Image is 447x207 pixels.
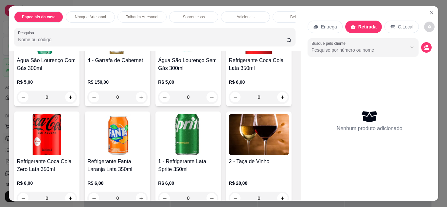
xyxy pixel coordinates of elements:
[229,57,289,72] h4: Refrigerante Coca Cola Lata 350ml
[136,92,146,102] button: increase-product-quantity
[229,158,289,165] h4: 2 - Taça de Vinho
[17,79,77,85] p: R$ 5,00
[18,193,28,203] button: decrease-product-quantity
[87,158,148,173] h4: Refrigerante Fanta Laranja Lata 350ml
[89,92,99,102] button: decrease-product-quantity
[290,14,304,20] p: Bebidas
[337,125,402,132] p: Nenhum produto adicionado
[321,24,337,30] p: Entrega
[229,114,289,155] img: product-image
[126,14,158,20] p: Talharim Artesanal
[87,180,148,186] p: R$ 6,00
[407,42,417,52] button: Show suggestions
[229,180,289,186] p: R$ 20,00
[18,30,36,36] label: Pesquisa
[158,57,218,72] h4: Água São Lourenço Sem Gás 300ml
[426,8,437,18] button: Close
[87,79,148,85] p: R$ 150,00
[229,79,289,85] p: R$ 6,00
[358,24,377,30] p: Retirada
[18,36,286,43] input: Pesquisa
[277,92,288,102] button: increase-product-quantity
[159,193,170,203] button: decrease-product-quantity
[398,24,413,30] p: C.Local
[136,193,146,203] button: increase-product-quantity
[89,193,99,203] button: decrease-product-quantity
[312,41,348,46] label: Busque pelo cliente
[65,92,76,102] button: increase-product-quantity
[87,57,148,64] h4: 4 - Garrafa de Cabernet
[230,92,241,102] button: decrease-product-quantity
[277,193,288,203] button: increase-product-quantity
[158,180,218,186] p: R$ 6,00
[22,14,56,20] p: Especiais da casa
[206,193,217,203] button: increase-product-quantity
[230,193,241,203] button: decrease-product-quantity
[421,42,432,53] button: decrease-product-quantity
[424,22,435,32] button: decrease-product-quantity
[312,47,396,53] input: Busque pelo cliente
[17,57,77,72] h4: Água São Lourenço Com Gás 300ml
[183,14,205,20] p: Sobremesas
[75,14,106,20] p: Nhoque Artesanal
[158,114,218,155] img: product-image
[17,114,77,155] img: product-image
[65,193,76,203] button: increase-product-quantity
[87,114,148,155] img: product-image
[159,92,170,102] button: decrease-product-quantity
[237,14,255,20] p: Adicionais
[158,158,218,173] h4: 1 - Refrigerante Lata Sprite 350ml
[158,79,218,85] p: R$ 5,00
[206,92,217,102] button: increase-product-quantity
[17,180,77,186] p: R$ 6,00
[17,158,77,173] h4: Refrigerante Coca Cola Zero Lata 350ml
[18,92,28,102] button: decrease-product-quantity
